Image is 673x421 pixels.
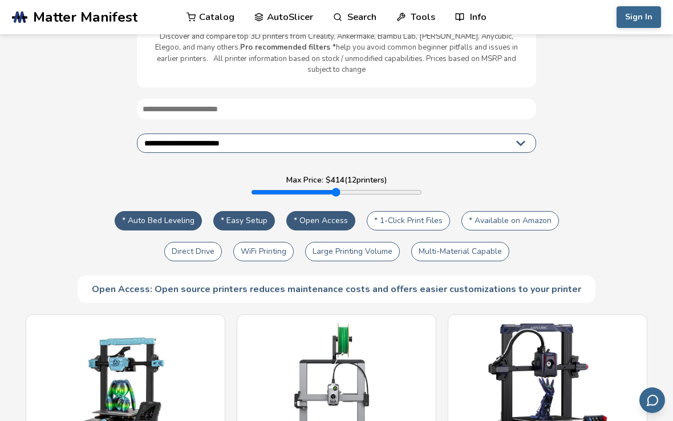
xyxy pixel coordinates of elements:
button: Direct Drive [164,242,222,261]
button: WiFi Printing [233,242,294,261]
button: * Available on Amazon [461,211,559,230]
button: * Auto Bed Leveling [115,211,202,230]
div: Open Access: Open source printers reduces maintenance costs and offers easier customizations to y... [78,276,595,303]
span: Matter Manifest [33,9,137,25]
p: Discover and compare top 3D printers from Creality, Ankermake, Bambu Lab, [PERSON_NAME], Anycubic... [148,31,525,76]
button: Sign In [617,6,661,28]
button: * Easy Setup [213,211,275,230]
button: Multi-Material Capable [411,242,509,261]
button: Send feedback via email [639,387,665,413]
button: * Open Access [286,211,355,230]
label: Max Price: $ 414 ( 12 printers) [286,176,387,185]
button: * 1-Click Print Files [367,211,450,230]
b: Pro recommended filters * [240,42,336,52]
button: Large Printing Volume [305,242,400,261]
